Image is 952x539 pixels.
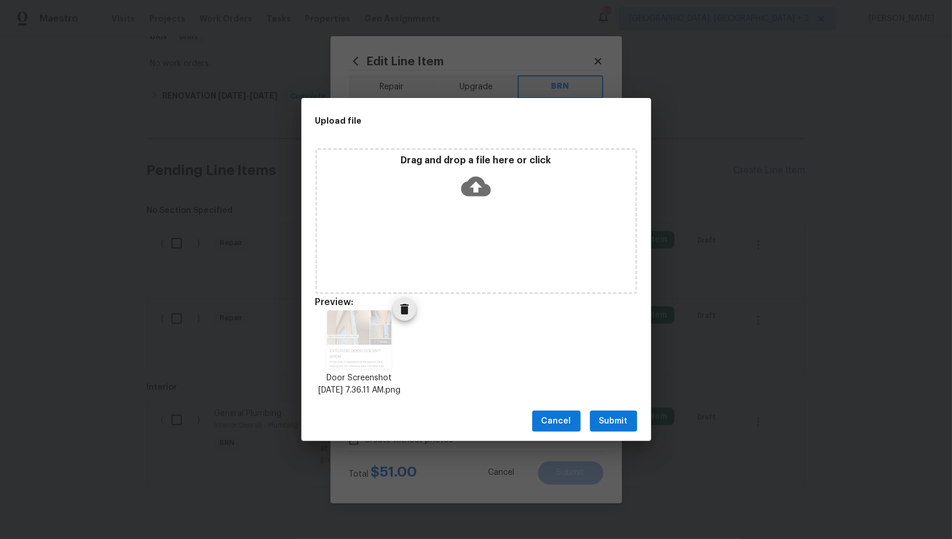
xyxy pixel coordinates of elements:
p: Door Screenshot [DATE] 7.36.11 AM.png [315,372,404,397]
button: Cancel [532,411,581,432]
button: Delete [393,297,416,321]
img: A5VSLfbmxBrLAAAAAElFTkSuQmCC [327,310,392,369]
button: Submit [590,411,637,432]
p: Drag and drop a file here or click [317,155,635,167]
span: Submit [599,414,628,429]
span: Cancel [542,414,571,429]
h2: Upload file [315,114,585,127]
